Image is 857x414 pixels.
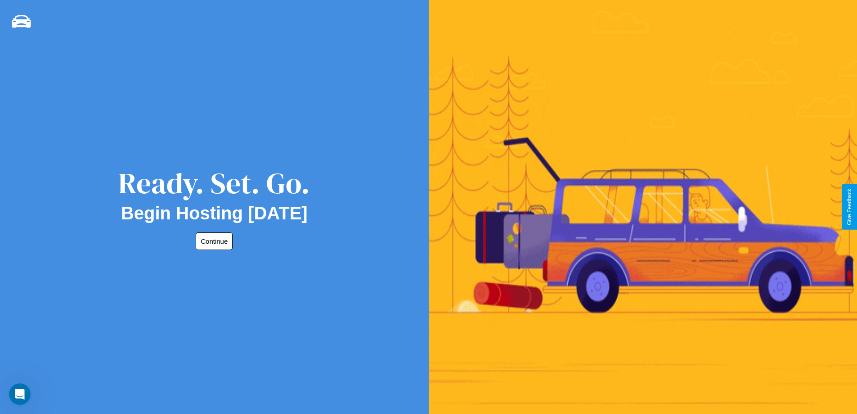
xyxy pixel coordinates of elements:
iframe: Intercom live chat [9,383,31,405]
button: Continue [196,232,233,250]
div: Ready. Set. Go. [118,163,310,203]
h2: Begin Hosting [DATE] [121,203,308,223]
div: Give Feedback [846,189,853,225]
